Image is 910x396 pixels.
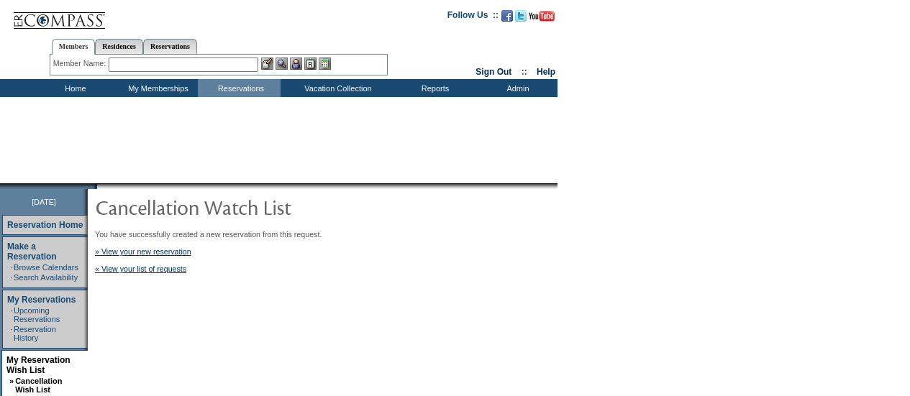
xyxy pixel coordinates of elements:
img: Follow us on Twitter [515,10,527,22]
td: My Memberships [115,79,198,97]
img: Become our fan on Facebook [501,10,513,22]
a: Help [537,67,555,77]
img: blank.gif [97,183,99,189]
img: View [276,57,288,70]
td: Admin [475,79,558,97]
td: · [10,273,12,282]
span: [DATE] [32,198,56,206]
a: Sign Out [476,67,511,77]
a: My Reservation Wish List [6,355,70,375]
img: b_edit.gif [261,57,273,70]
a: Cancellation Wish List [15,377,62,394]
img: Impersonate [290,57,302,70]
b: » [9,377,14,385]
img: promoShadowLeftCorner.gif [92,183,97,189]
a: Subscribe to our YouTube Channel [529,14,555,23]
td: Home [32,79,115,97]
td: Reservations [198,79,281,97]
td: · [10,325,12,342]
img: Reservations [304,57,317,70]
a: Reservation Home [7,220,83,230]
img: b_calculator.gif [319,57,331,70]
img: pgTtlCancellationNotification.gif [95,193,383,221]
td: Reports [392,79,475,97]
a: Residences [95,39,143,54]
a: Search Availability [14,273,78,282]
td: · [10,306,12,323]
td: · [10,263,12,272]
td: Vacation Collection [281,79,392,97]
td: Follow Us :: [447,9,499,26]
span: :: [522,67,527,77]
a: My Reservations [7,295,76,305]
a: Members [52,39,96,55]
a: » View your new reservation [95,247,191,256]
span: You have successfully created a new reservation from this request. [95,230,322,239]
a: Browse Calendars [14,263,78,272]
img: Subscribe to our YouTube Channel [529,11,555,22]
a: Follow us on Twitter [515,14,527,23]
a: Become our fan on Facebook [501,14,513,23]
a: Upcoming Reservations [14,306,60,323]
a: Make a Reservation [7,241,57,262]
div: Member Name: [53,57,109,70]
a: « View your list of requests [95,264,186,273]
a: Reservations [143,39,197,54]
a: Reservation History [14,325,56,342]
